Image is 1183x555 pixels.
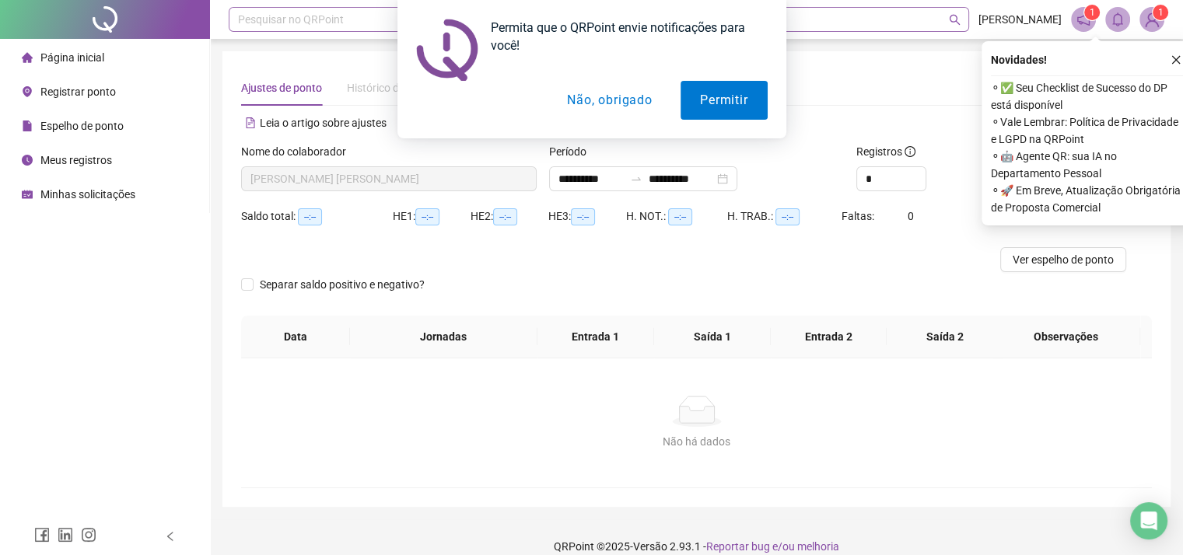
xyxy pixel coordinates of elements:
span: Minhas solicitações [40,188,135,201]
span: instagram [81,527,96,543]
div: Open Intercom Messenger [1130,502,1167,539]
th: Saída 1 [654,316,771,358]
div: HE 3: [548,208,626,225]
span: ELIANA SANTOS ALVES DA SILVA [250,167,527,190]
button: Não, obrigado [548,81,671,120]
span: swap-right [630,173,642,185]
span: Separar saldo positivo e negativo? [254,276,431,293]
button: Ver espelho de ponto [1000,247,1126,272]
span: info-circle [905,146,915,157]
span: Meus registros [40,154,112,166]
span: Faltas: [842,210,877,222]
th: Observações [992,316,1141,358]
span: to [630,173,642,185]
div: HE 1: [393,208,471,225]
div: H. NOT.: [626,208,727,225]
button: Permitir [681,81,767,120]
label: Período [549,143,597,160]
div: Não há dados [260,433,1133,450]
span: Reportar bug e/ou melhoria [706,540,839,553]
div: H. TRAB.: [727,208,841,225]
th: Saída 2 [887,316,1003,358]
span: linkedin [58,527,73,543]
span: --:-- [668,208,692,225]
th: Entrada 2 [771,316,887,358]
span: --:-- [571,208,595,225]
span: --:-- [775,208,800,225]
span: schedule [22,189,33,200]
label: Nome do colaborador [241,143,356,160]
span: Registros [856,143,915,160]
div: HE 2: [471,208,548,225]
span: --:-- [415,208,439,225]
span: facebook [34,527,50,543]
th: Jornadas [350,316,537,358]
span: 0 [908,210,914,222]
th: Data [241,316,350,358]
span: Observações [1005,328,1129,345]
div: Saldo total: [241,208,393,225]
img: notification icon [416,19,478,81]
span: --:-- [493,208,517,225]
span: clock-circle [22,155,33,166]
span: Versão [633,540,667,553]
span: --:-- [298,208,322,225]
div: Permita que o QRPoint envie notificações para você! [478,19,768,54]
span: Ver espelho de ponto [1013,251,1114,268]
th: Entrada 1 [537,316,654,358]
span: left [165,531,176,542]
